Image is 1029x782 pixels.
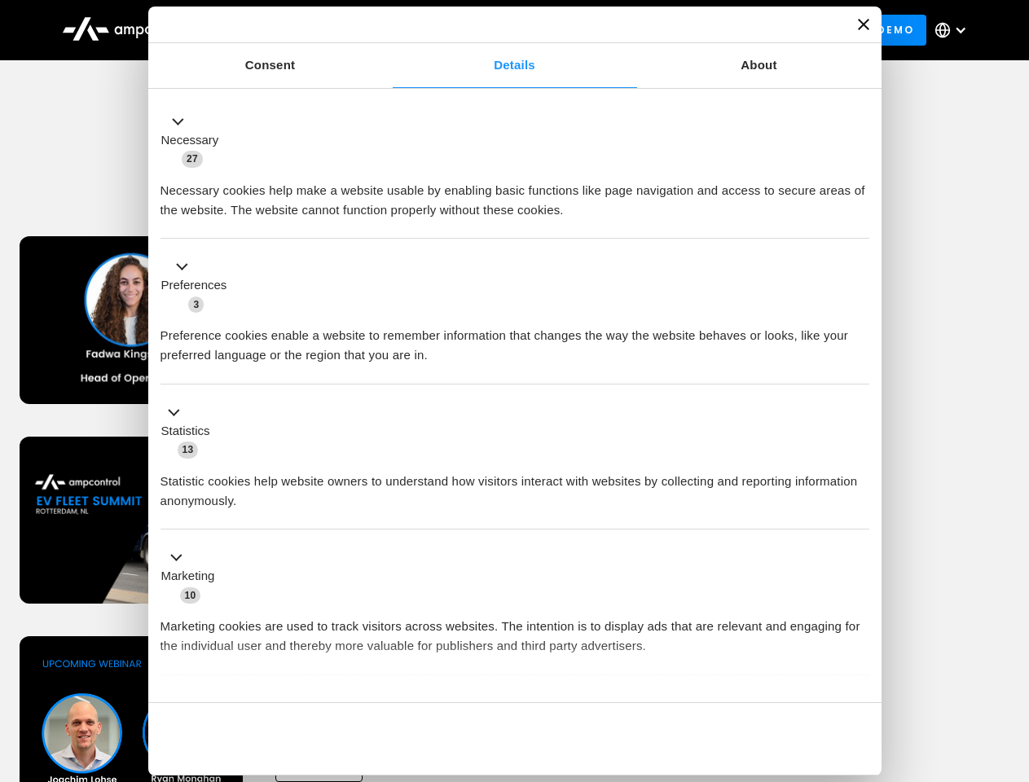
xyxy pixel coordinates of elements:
label: Statistics [161,422,210,441]
div: Statistic cookies help website owners to understand how visitors interact with websites by collec... [161,459,869,511]
div: Preference cookies enable a website to remember information that changes the way the website beha... [161,314,869,365]
span: 27 [182,151,203,167]
h1: Upcoming Webinars [20,165,1010,204]
span: 13 [178,442,199,458]
button: Statistics (13) [161,402,220,459]
a: About [637,43,882,88]
div: Necessary cookies help make a website usable by enabling basic functions like page navigation and... [161,169,869,220]
span: 3 [188,297,204,313]
a: Consent [148,43,393,88]
button: Necessary (27) [161,112,229,169]
label: Necessary [161,131,219,150]
button: Preferences (3) [161,257,237,314]
span: 2 [269,696,284,712]
label: Marketing [161,567,215,586]
div: Marketing cookies are used to track visitors across websites. The intention is to display ads tha... [161,604,869,656]
button: Okay [635,715,868,762]
span: 10 [180,587,201,604]
button: Close banner [858,19,869,30]
a: Details [393,43,637,88]
label: Preferences [161,276,227,295]
button: Unclassified (2) [161,693,294,714]
button: Marketing (10) [161,548,225,605]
